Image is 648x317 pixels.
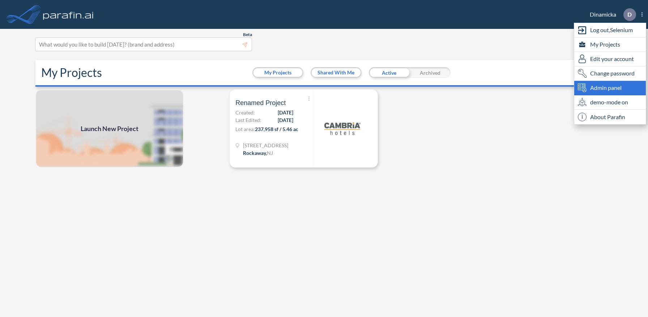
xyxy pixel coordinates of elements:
[590,55,634,63] span: Edit your account
[369,67,410,78] div: Active
[267,150,273,156] span: NJ
[235,116,261,124] span: Last Edited:
[278,116,293,124] span: [DATE]
[42,7,95,22] img: logo
[574,66,646,81] div: Change password
[410,67,451,78] div: Archived
[574,95,646,110] div: demo-mode on
[235,126,255,132] span: Lot area:
[243,142,288,149] span: 321 Mt Hope Ave
[574,38,646,52] div: My Projects
[255,126,298,132] span: 237,958 sf / 5.46 ac
[235,99,286,107] span: Renamed Project
[590,26,633,34] span: Log out, Selenium
[590,69,635,78] span: Change password
[324,110,361,147] img: logo
[41,66,102,79] h2: My Projects
[574,110,646,124] div: About Parafin
[579,8,643,21] div: Dinamicka
[590,83,622,92] span: Admin panel
[235,109,255,116] span: Created:
[627,11,632,18] p: D
[590,40,620,49] span: My Projects
[35,90,184,168] img: add
[243,150,267,156] span: Rockaway ,
[253,68,302,77] button: My Projects
[574,81,646,95] div: Admin panel
[243,32,252,38] span: Beta
[590,98,628,107] span: demo-mode on
[590,113,625,121] span: About Parafin
[574,52,646,66] div: Edit user
[278,109,293,116] span: [DATE]
[578,113,587,121] span: i
[243,149,273,157] div: Rockaway, NJ
[35,90,184,168] a: Launch New Project
[81,124,138,134] span: Launch New Project
[312,68,361,77] button: Shared With Me
[574,23,646,38] div: Log out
